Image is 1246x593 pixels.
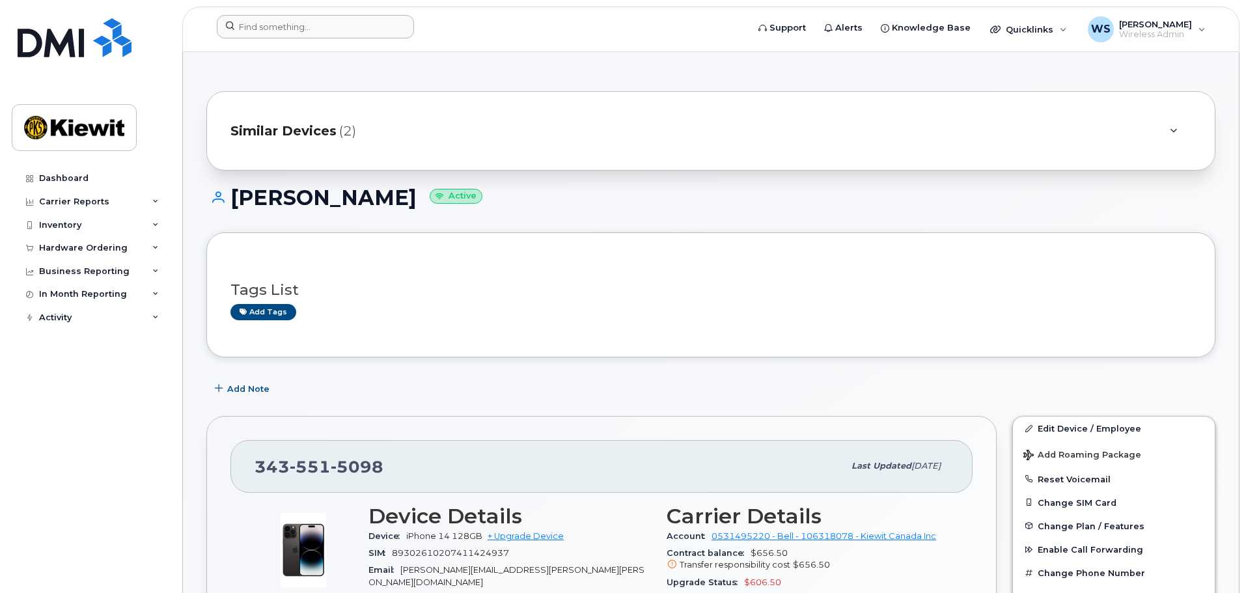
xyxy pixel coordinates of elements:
button: Change Plan / Features [1013,514,1215,538]
span: Similar Devices [230,122,337,141]
span: 343 [255,457,383,476]
span: (2) [339,122,356,141]
span: Enable Call Forwarding [1038,545,1143,555]
span: Upgrade Status [667,577,744,587]
span: Change Plan / Features [1038,521,1144,531]
span: [PERSON_NAME][EMAIL_ADDRESS][PERSON_NAME][PERSON_NAME][DOMAIN_NAME] [368,565,644,586]
span: Device [368,531,406,541]
a: + Upgrade Device [488,531,564,541]
h3: Carrier Details [667,504,949,528]
span: [DATE] [911,461,941,471]
span: Transfer responsibility cost [680,560,790,570]
span: $606.50 [744,577,781,587]
span: $656.50 [667,548,949,572]
button: Add Roaming Package [1013,441,1215,467]
span: Account [667,531,712,541]
button: Enable Call Forwarding [1013,538,1215,561]
button: Change Phone Number [1013,561,1215,585]
span: Email [368,565,400,575]
button: Change SIM Card [1013,491,1215,514]
a: Edit Device / Employee [1013,417,1215,440]
span: Contract balance [667,548,751,558]
span: SIM [368,548,392,558]
small: Active [430,189,482,204]
a: 0531495220 - Bell - 106318078 - Kiewit Canada Inc [712,531,936,541]
span: Last updated [851,461,911,471]
h3: Device Details [368,504,651,528]
span: Add Roaming Package [1023,450,1141,462]
button: Reset Voicemail [1013,467,1215,491]
a: Add tags [230,304,296,320]
button: Add Note [206,377,281,400]
span: Add Note [227,383,270,395]
iframe: Messenger Launcher [1189,536,1236,583]
span: 551 [290,457,331,476]
img: image20231002-3703462-njx0qo.jpeg [264,511,342,589]
h1: [PERSON_NAME] [206,186,1215,209]
span: iPhone 14 128GB [406,531,482,541]
span: $656.50 [793,560,830,570]
span: 5098 [331,457,383,476]
span: 89302610207411424937 [392,548,509,558]
h3: Tags List [230,282,1191,298]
